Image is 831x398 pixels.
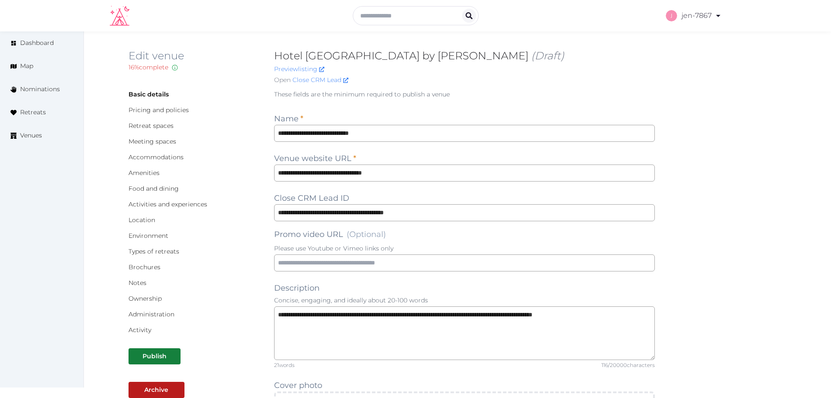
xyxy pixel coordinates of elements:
span: Open [274,75,291,85]
a: Previewlisting [274,65,324,73]
label: Cover photo [274,379,322,391]
a: Amenities [129,169,160,177]
label: Description [274,282,320,294]
div: Archive [144,385,168,395]
button: Archive [129,382,184,398]
a: Close CRM Lead [292,75,348,85]
h2: Edit venue [129,49,260,63]
a: Activities and experiences [129,200,207,208]
label: Close CRM Lead ID [274,192,349,204]
a: Retreat spaces [129,122,174,130]
a: Brochures [129,263,160,271]
span: Nominations [20,85,60,94]
span: (Optional) [347,230,386,239]
a: Location [129,216,155,224]
a: Accommodations [129,153,184,161]
div: Publish [143,352,167,361]
a: Administration [129,310,174,318]
label: Promo video URL [274,228,386,240]
a: Ownership [129,295,162,302]
p: These fields are the minimum required to publish a venue [274,90,655,99]
div: 21 words [274,362,295,369]
a: Meeting spaces [129,137,176,145]
label: Venue website URL [274,152,356,165]
span: Map [20,62,33,71]
a: Types of retreats [129,247,179,255]
p: Concise, engaging, and ideally about 20-100 words [274,296,655,305]
a: Notes [129,279,146,287]
a: Pricing and policies [129,106,189,114]
a: Basic details [129,90,169,98]
span: 16 % complete [129,63,168,71]
button: Publish [129,348,181,364]
span: Retreats [20,108,46,117]
a: Food and dining [129,185,179,192]
span: Dashboard [20,38,54,48]
a: Environment [129,232,168,240]
p: Please use Youtube or Vimeo links only [274,244,655,253]
h2: Hotel [GEOGRAPHIC_DATA] by [PERSON_NAME] [274,49,655,63]
a: Activity [129,326,151,334]
label: Name [274,113,303,125]
span: (Draft) [531,49,564,62]
a: jen-7867 [666,3,722,28]
span: Venues [20,131,42,140]
div: 116 / 20000 characters [602,362,655,369]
